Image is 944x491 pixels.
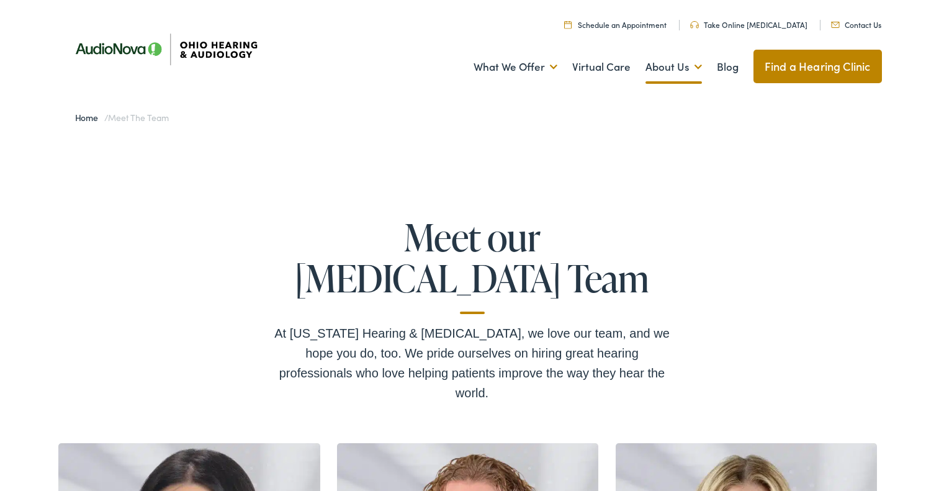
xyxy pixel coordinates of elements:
a: Contact Us [831,19,881,30]
img: Calendar Icon to schedule a hearing appointment in Cincinnati, OH [564,20,572,29]
a: Home [75,111,104,124]
img: Mail icon representing email contact with Ohio Hearing in Cincinnati, OH [831,22,840,28]
div: At [US_STATE] Hearing & [MEDICAL_DATA], we love our team, and we hope you do, too. We pride ourse... [274,323,671,403]
span: / [75,111,169,124]
a: About Us [645,44,702,90]
a: Schedule an Appointment [564,19,667,30]
a: Take Online [MEDICAL_DATA] [690,19,807,30]
a: What We Offer [474,44,557,90]
img: Headphones icone to schedule online hearing test in Cincinnati, OH [690,21,699,29]
a: Find a Hearing Clinic [753,50,882,83]
a: Virtual Care [572,44,631,90]
a: Blog [717,44,739,90]
span: Meet the Team [108,111,168,124]
h1: Meet our [MEDICAL_DATA] Team [274,217,671,314]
